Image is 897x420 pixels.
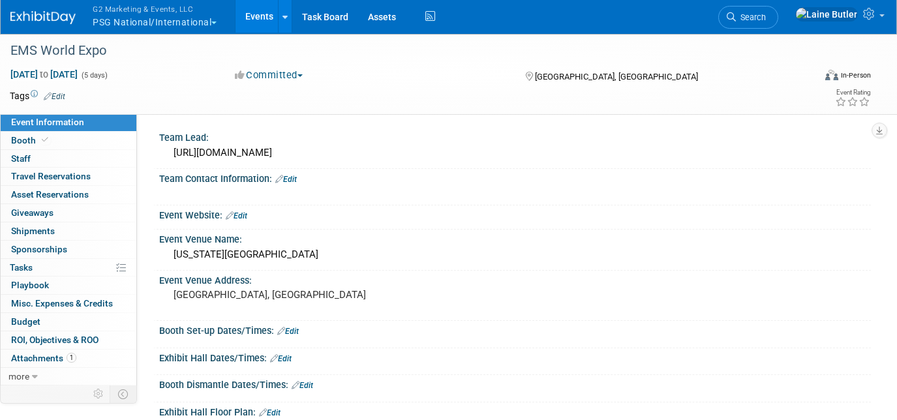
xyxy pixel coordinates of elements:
[110,385,137,402] td: Toggle Event Tabs
[11,244,67,254] span: Sponsorships
[718,6,778,29] a: Search
[11,153,31,164] span: Staff
[42,136,48,143] i: Booth reservation complete
[10,68,78,80] span: [DATE] [DATE]
[44,92,65,101] a: Edit
[736,12,766,22] span: Search
[1,350,136,367] a: Attachments1
[1,150,136,168] a: Staff
[10,11,76,24] img: ExhibitDay
[169,245,861,265] div: [US_STATE][GEOGRAPHIC_DATA]
[11,353,76,363] span: Attachments
[159,230,871,246] div: Event Venue Name:
[226,211,247,220] a: Edit
[11,189,89,200] span: Asset Reservations
[11,135,51,145] span: Booth
[270,354,292,363] a: Edit
[159,321,871,338] div: Booth Set-up Dates/Times:
[1,132,136,149] a: Booth
[840,70,871,80] div: In-Person
[825,70,838,80] img: Format-Inperson.png
[80,71,108,80] span: (5 days)
[87,385,110,402] td: Personalize Event Tab Strip
[11,207,53,218] span: Giveaways
[8,371,29,382] span: more
[67,353,76,363] span: 1
[159,402,871,419] div: Exhibit Hall Floor Plan:
[1,186,136,203] a: Asset Reservations
[159,205,871,222] div: Event Website:
[159,169,871,186] div: Team Contact Information:
[1,241,136,258] a: Sponsorships
[292,381,313,390] a: Edit
[11,298,113,308] span: Misc. Expenses & Credits
[159,271,871,287] div: Event Venue Address:
[1,113,136,131] a: Event Information
[11,171,91,181] span: Travel Reservations
[93,2,217,16] span: G2 Marketing & Events, LLC
[1,222,136,240] a: Shipments
[11,117,84,127] span: Event Information
[1,259,136,277] a: Tasks
[10,262,33,273] span: Tasks
[1,331,136,349] a: ROI, Objectives & ROO
[835,89,870,96] div: Event Rating
[159,348,871,365] div: Exhibit Hall Dates/Times:
[277,327,299,336] a: Edit
[744,68,871,87] div: Event Format
[275,175,297,184] a: Edit
[1,313,136,331] a: Budget
[1,168,136,185] a: Travel Reservations
[11,280,49,290] span: Playbook
[169,143,861,163] div: [URL][DOMAIN_NAME]
[159,375,871,392] div: Booth Dismantle Dates/Times:
[11,316,40,327] span: Budget
[6,39,798,63] div: EMS World Expo
[535,72,698,82] span: [GEOGRAPHIC_DATA], [GEOGRAPHIC_DATA]
[11,335,99,345] span: ROI, Objectives & ROO
[230,68,308,82] button: Committed
[159,128,871,144] div: Team Lead:
[259,408,281,417] a: Edit
[174,289,442,301] pre: [GEOGRAPHIC_DATA], [GEOGRAPHIC_DATA]
[795,7,858,22] img: Laine Butler
[38,69,50,80] span: to
[10,89,65,102] td: Tags
[1,368,136,385] a: more
[1,277,136,294] a: Playbook
[1,295,136,312] a: Misc. Expenses & Credits
[11,226,55,236] span: Shipments
[1,204,136,222] a: Giveaways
